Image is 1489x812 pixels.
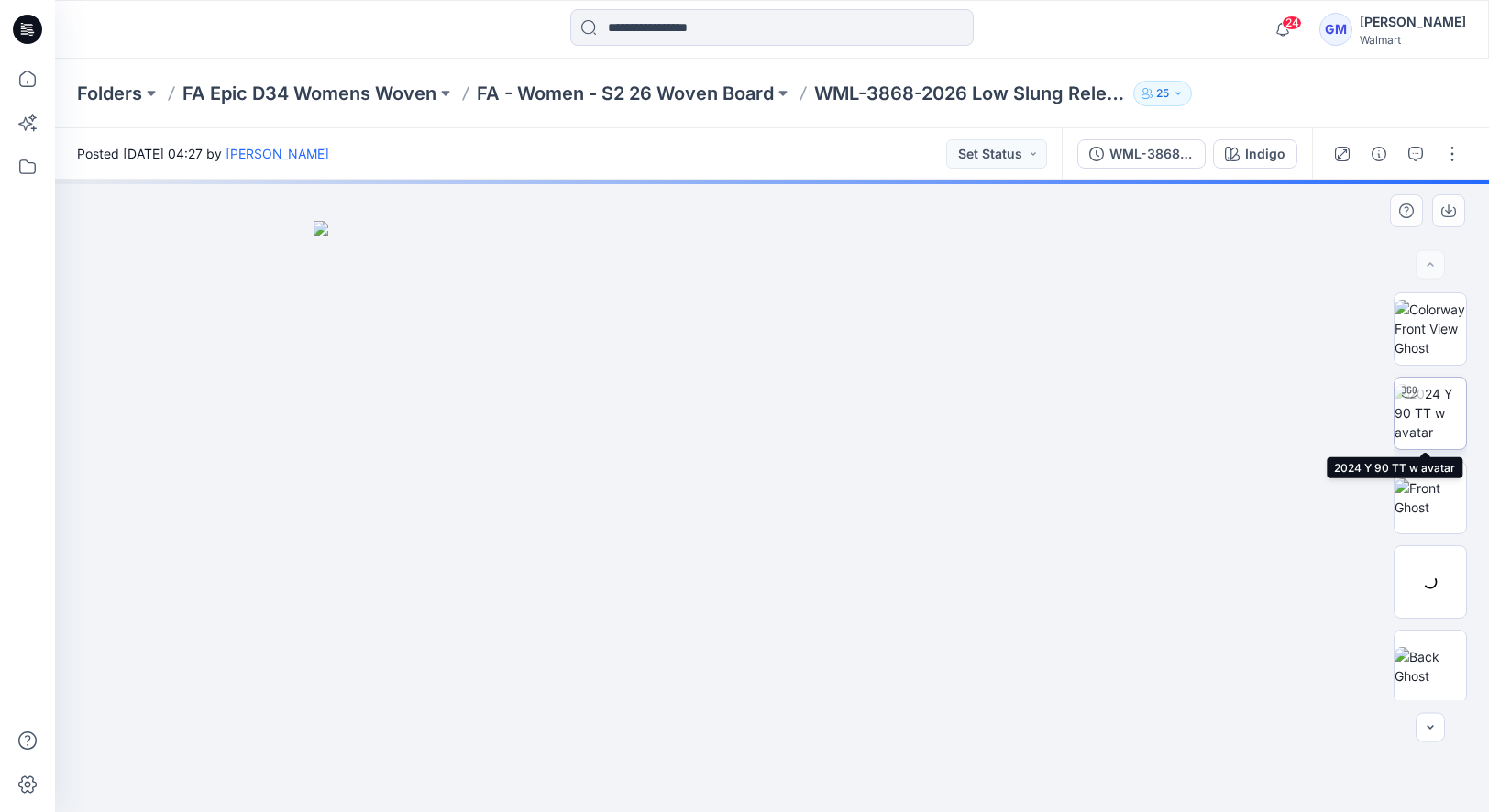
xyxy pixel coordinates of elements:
[1395,384,1466,442] img: 2024 Y 90 TT w avatar
[1360,33,1466,47] div: Walmart
[77,81,142,106] a: Folders
[1360,11,1466,33] div: [PERSON_NAME]
[1245,144,1285,164] div: Indigo
[1395,300,1466,357] img: Colorway Front View Ghost
[1109,144,1194,164] div: WML-3868-2026 Low Slung Release Hem Bermuda Short_Full Colorway
[1319,13,1352,46] div: GM
[182,81,436,106] a: FA Epic D34 Womens Woven
[77,144,329,163] span: Posted [DATE] 04:27 by
[1364,139,1394,169] button: Details
[814,81,1126,106] p: WML-3868-2026 Low Slung Release Hem Bermuda Short
[314,221,1230,812] img: eyJhbGciOiJIUzI1NiIsImtpZCI6IjAiLCJzbHQiOiJzZXMiLCJ0eXAiOiJKV1QifQ.eyJkYXRhIjp7InR5cGUiOiJzdG9yYW...
[1282,16,1302,30] span: 24
[226,146,329,161] a: [PERSON_NAME]
[477,81,774,106] a: FA - Women - S2 26 Woven Board
[1395,478,1466,517] img: Front Ghost
[1395,647,1466,686] img: Back Ghost
[1213,139,1297,169] button: Indigo
[1133,81,1192,106] button: 25
[1077,139,1206,169] button: WML-3868-2026 Low Slung Release Hem Bermuda Short_Full Colorway
[1156,83,1169,104] p: 25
